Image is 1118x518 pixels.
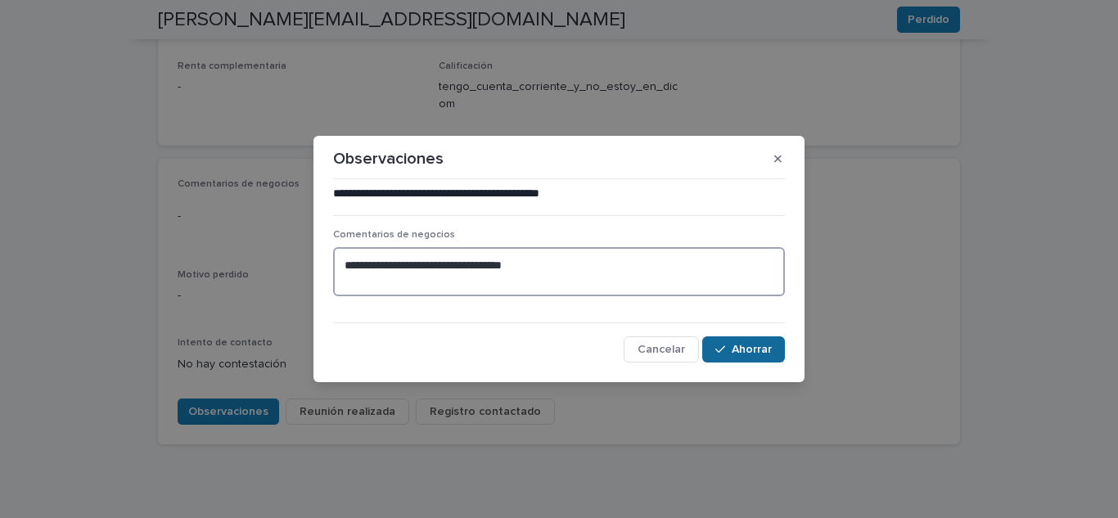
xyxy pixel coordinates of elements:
font: Comentarios de negocios [333,230,455,240]
button: Cancelar [624,336,699,363]
font: Observaciones [333,151,444,167]
button: Ahorrar [702,336,785,363]
font: Ahorrar [732,344,772,355]
font: Cancelar [638,344,685,355]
